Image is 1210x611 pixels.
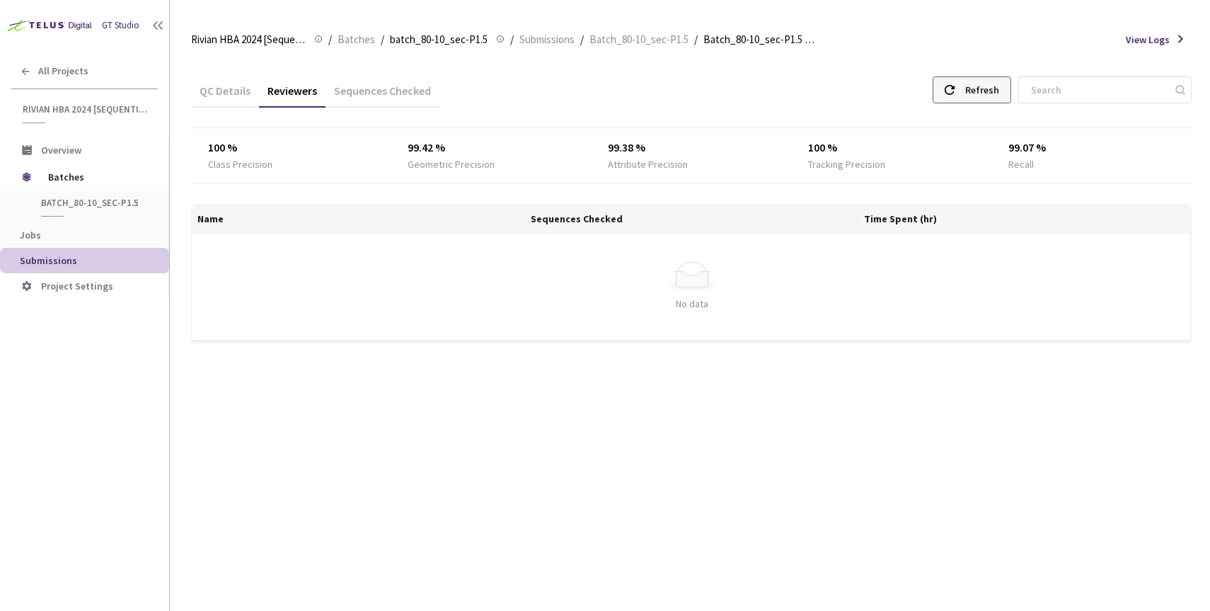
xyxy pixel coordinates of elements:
[408,156,495,172] div: Geometric Precision
[808,139,975,156] div: 100 %
[589,31,688,48] span: Batch_80-10_sec-P1.5
[208,156,272,172] div: Class Precision
[608,156,688,172] div: Attribute Precision
[587,31,691,47] a: Batch_80-10_sec-P1.5
[203,296,1180,312] div: No data
[519,31,575,48] span: Submissions
[191,31,306,48] span: Rivian HBA 2024 [Sequential]
[694,31,698,48] li: /
[808,156,885,172] div: Tracking Precision
[41,197,146,209] span: batch_80-10_sec-P1.5
[208,139,375,156] div: 100 %
[1022,77,1173,103] input: Search
[328,31,332,48] li: /
[510,31,514,48] li: /
[48,163,145,191] span: Batches
[38,65,88,77] span: All Projects
[41,144,81,156] span: Overview
[325,84,439,108] div: Sequences Checked
[608,139,775,156] div: 99.38 %
[1126,32,1170,47] span: View Logs
[858,205,1192,234] th: Time Spent (hr)
[259,84,325,108] div: Reviewers
[1008,139,1175,156] div: 99.07 %
[408,139,575,156] div: 99.42 %
[23,103,149,115] span: Rivian HBA 2024 [Sequential]
[41,280,113,292] span: Project Settings
[192,205,525,234] th: Name
[20,254,77,267] span: Submissions
[338,31,375,48] span: Batches
[335,31,378,47] a: Batches
[102,18,139,33] div: GT Studio
[1008,156,1034,172] div: Recall
[525,205,858,234] th: Sequences Checked
[517,31,577,47] a: Submissions
[580,31,584,48] li: /
[965,77,999,103] div: Refresh
[390,31,488,48] span: batch_80-10_sec-P1.5
[381,31,384,48] li: /
[703,31,818,48] span: Batch_80-10_sec-P1.5 QC - [DATE]
[191,84,259,108] div: QC Details
[20,229,41,241] span: Jobs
